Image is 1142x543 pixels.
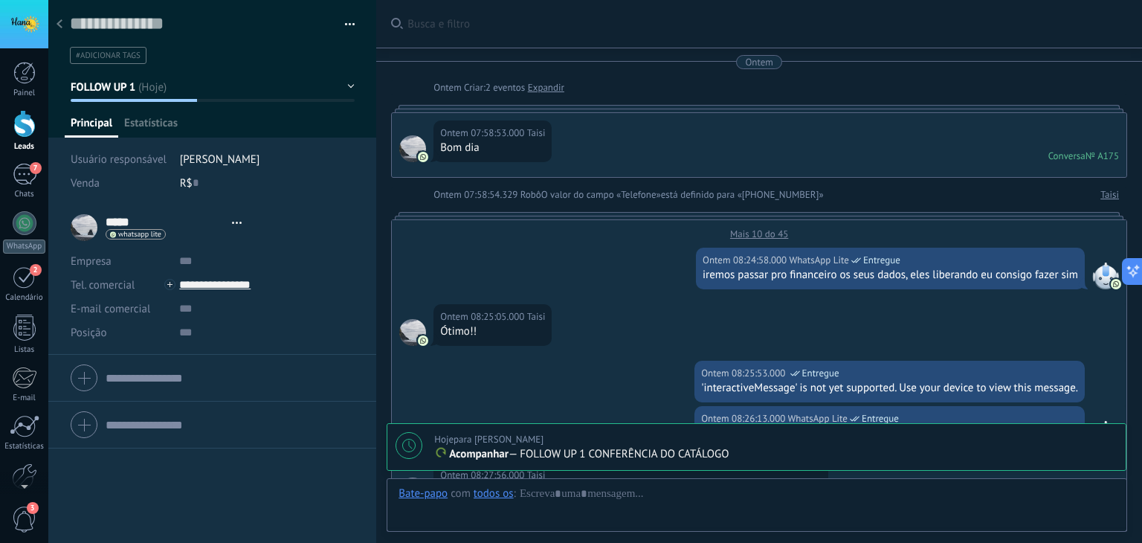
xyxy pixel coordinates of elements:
[71,147,169,171] div: Usuário responsável
[863,253,900,268] span: Entregue
[418,335,428,346] img: com.amocrm.amocrmwa.svg
[30,162,42,174] span: 7
[789,253,848,268] span: WhatsApp Lite
[30,264,42,276] span: 2
[3,345,46,355] div: Listas
[862,411,899,426] span: Entregue
[71,152,167,167] span: Usuário responsável
[3,142,46,152] div: Leads
[3,293,46,303] div: Calendário
[71,116,112,138] span: Principal
[71,273,135,297] button: Tel. comercial
[528,80,564,95] a: Expandir
[71,327,106,338] span: Posição
[27,502,39,514] span: 3
[71,249,168,273] div: Empresa
[399,478,426,504] span: Taisi
[71,176,100,190] span: Venda
[440,468,526,483] div: Ontem 08:27:56.000
[399,135,426,162] span: Taisi
[434,447,1117,462] p: — FOLLOW UP 1 CONFERÊNCIA DO CATÁLOGO
[1092,263,1119,289] span: WhatsApp Lite
[485,80,525,95] span: 2 eventos
[71,302,150,316] span: E-mail comercial
[407,17,1127,31] span: Busca e filtro
[399,319,426,346] span: Taisi
[118,231,161,238] span: whatsapp lite
[76,51,141,61] span: #adicionar tags
[474,486,514,500] div: todos os
[440,141,545,155] div: Bom dia
[180,152,260,167] span: [PERSON_NAME]
[520,188,541,201] span: Robô
[541,187,661,202] span: O valor do campo «Telefone»
[703,268,1078,283] div: iremos passar pro financeiro os seus dados, eles liberando eu consigo fazer sim
[3,240,45,254] div: WhatsApp
[1092,421,1119,448] span: WhatsApp Lite
[661,187,824,202] span: está definido para «[PHONE_NUMBER]»
[527,468,546,483] span: Taisi
[1100,187,1119,202] a: Taisi
[514,486,516,501] span: :
[71,297,150,321] button: E-mail comercial
[433,80,564,95] div: Criar:
[3,89,46,98] div: Painel
[1111,279,1121,289] img: com.amocrm.amocrmwa.svg
[745,55,772,69] div: Ontem
[527,309,546,324] span: Taisi
[527,126,546,141] span: Taisi
[802,366,839,381] span: Entregue
[392,220,1126,240] div: Mais 10 do 45
[433,80,464,95] div: Ontem
[124,116,178,138] span: Estatísticas
[1048,150,1085,162] div: Conversa
[3,190,46,199] div: Chats
[449,447,509,461] span: Acompanhar
[71,321,168,344] div: Posição
[433,187,520,202] div: Ontem 07:58:54.329
[434,432,543,447] div: para [PERSON_NAME]
[440,309,526,324] div: Ontem 08:25:05.000
[1085,150,1119,162] div: № A175
[180,171,355,195] div: R$
[788,411,848,426] span: WhatsApp Lite
[440,324,545,339] div: Ótimo!!
[71,171,169,195] div: Venda
[701,381,1078,396] div: 'interactiveMessage' is not yet supported. Use your device to view this message.
[71,278,135,292] span: Tel. comercial
[3,442,46,452] div: Estatísticas
[418,152,428,162] img: com.amocrm.amocrmwa.svg
[451,486,471,501] span: com
[701,366,787,381] div: Ontem 08:25:53.000
[701,411,787,426] div: Ontem 08:26:13.000
[434,433,454,446] span: Hoje
[703,253,789,268] div: Ontem 08:24:58.000
[440,126,526,141] div: Ontem 07:58:53.000
[3,393,46,403] div: E-mail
